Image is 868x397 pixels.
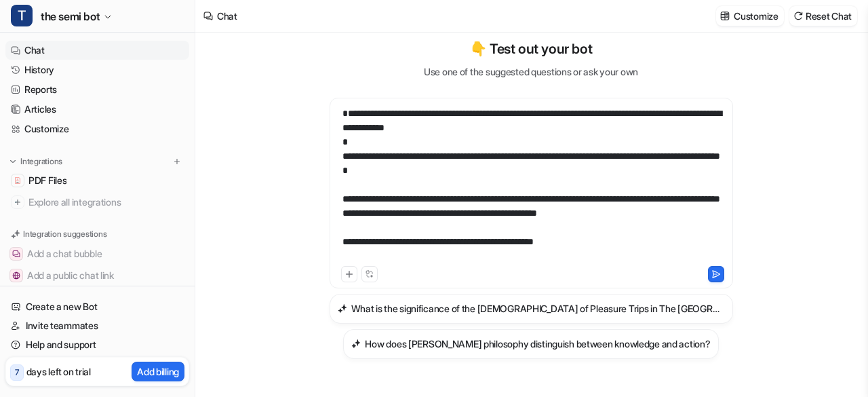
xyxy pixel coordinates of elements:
[12,250,20,258] img: Add a chat bubble
[424,64,638,79] p: Use one of the suggested questions or ask your own
[14,176,22,185] img: PDF Files
[720,11,730,21] img: customize
[734,9,778,23] p: Customize
[5,41,189,60] a: Chat
[343,329,718,359] button: How does Wang's philosophy distinguish between knowledge and action?How does [PERSON_NAME] philos...
[5,297,189,316] a: Create a new Bot
[5,316,189,335] a: Invite teammates
[5,155,66,168] button: Integrations
[26,364,91,379] p: days left on trial
[20,156,62,167] p: Integrations
[172,157,182,166] img: menu_add.svg
[5,100,189,119] a: Articles
[330,294,733,324] button: What is the significance of the God of Pleasure Trips in The Peony Pavilion?What is the significa...
[716,6,783,26] button: Customize
[5,60,189,79] a: History
[8,157,18,166] img: expand menu
[5,335,189,354] a: Help and support
[5,119,189,138] a: Customize
[28,191,184,213] span: Explore all integrations
[41,7,100,26] span: the semi bot
[11,5,33,26] span: T
[338,303,347,314] img: What is the significance of the God of Pleasure Trips in The Peony Pavilion?
[470,39,592,59] p: 👇 Test out your bot
[5,80,189,99] a: Reports
[137,364,179,379] p: Add billing
[365,337,710,351] h3: How does [PERSON_NAME] philosophy distinguish between knowledge and action?
[12,271,20,280] img: Add a public chat link
[15,366,19,379] p: 7
[5,193,189,212] a: Explore all integrations
[23,228,106,240] p: Integration suggestions
[351,301,725,316] h3: What is the significance of the [DEMOGRAPHIC_DATA] of Pleasure Trips in The [GEOGRAPHIC_DATA]?
[28,174,66,187] span: PDF Files
[351,339,361,349] img: How does Wang's philosophy distinguish between knowledge and action?
[789,6,857,26] button: Reset Chat
[793,11,803,21] img: reset
[132,362,184,381] button: Add billing
[5,265,189,286] button: Add a public chat linkAdd a public chat link
[5,171,189,190] a: PDF FilesPDF Files
[5,243,189,265] button: Add a chat bubbleAdd a chat bubble
[217,9,237,23] div: Chat
[11,195,24,209] img: explore all integrations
